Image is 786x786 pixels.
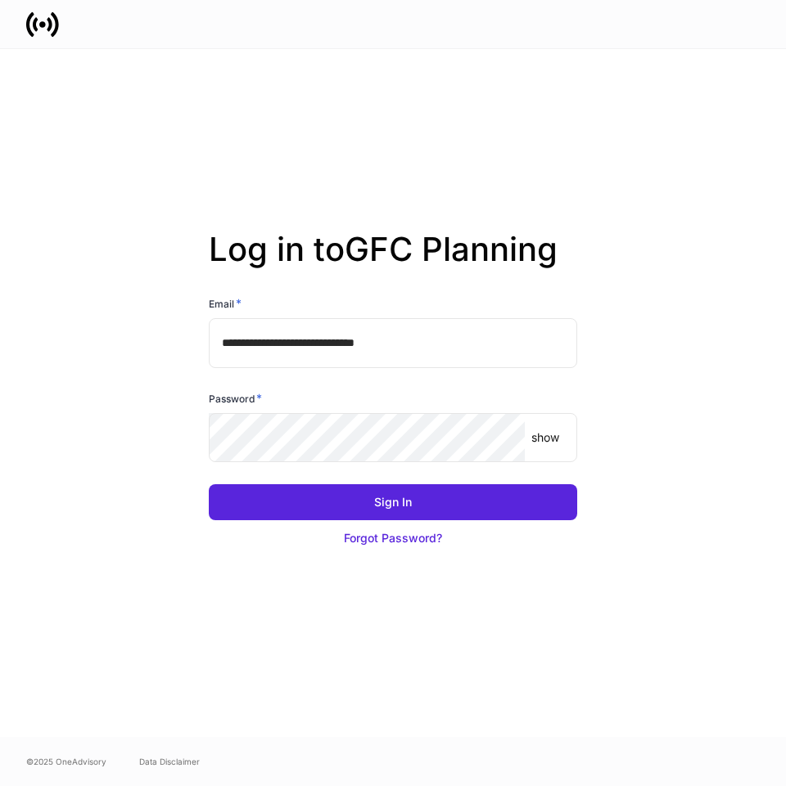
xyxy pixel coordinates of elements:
div: Forgot Password? [344,530,442,546]
h6: Email [209,295,242,312]
h6: Password [209,390,262,406]
h2: Log in to GFC Planning [209,230,577,295]
a: Data Disclaimer [139,755,200,768]
span: © 2025 OneAdvisory [26,755,106,768]
button: Sign In [209,484,577,520]
button: Forgot Password? [209,520,577,556]
div: Sign In [374,494,412,510]
p: show [531,429,559,446]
